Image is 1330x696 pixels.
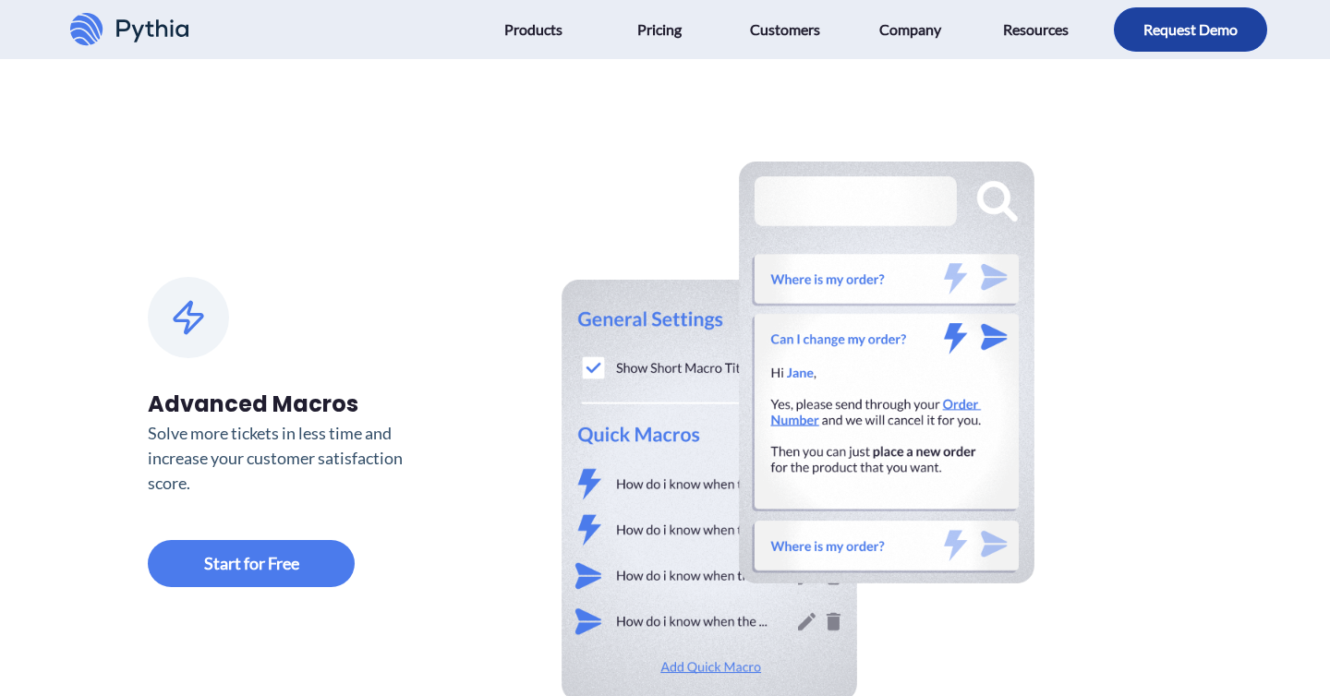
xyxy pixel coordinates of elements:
span: Products [504,15,562,44]
div: Advanced Macros [148,388,443,421]
img: Pythia Advanced Macros for Zendesk [739,162,1034,584]
span: Pricing [637,15,682,44]
span: Company [879,15,941,44]
span: Customers [750,15,820,44]
div: Solve more tickets in less time and increase your customer satisfaction score. [148,421,443,496]
span: Resources [1003,15,1069,44]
